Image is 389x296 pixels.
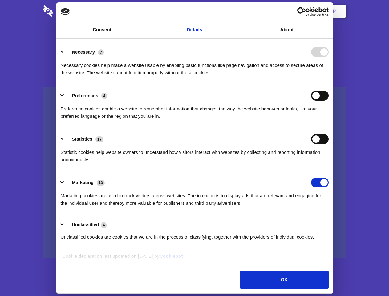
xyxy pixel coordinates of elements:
label: Statistics [72,136,92,142]
a: Usercentrics Cookiebot - opens in a new window [275,7,329,16]
span: 7 [98,49,104,55]
h4: Auto-redaction of sensitive data, encrypted data sharing and self-destructing private chats. Shar... [43,56,346,76]
a: Cookiebot [160,253,183,259]
button: Unclassified (4) [61,221,111,229]
button: OK [240,271,328,289]
button: Necessary (7) [61,47,108,57]
label: Preferences [72,93,98,98]
a: Pricing [181,2,208,21]
span: 13 [97,180,105,186]
div: Preference cookies enable a website to remember information that changes the way the website beha... [61,101,329,120]
span: 4 [101,93,107,99]
div: Cookie declaration last updated on [DATE] by [58,253,331,265]
a: About [241,21,333,38]
div: Statistic cookies help website owners to understand how visitors interact with websites by collec... [61,144,329,163]
a: Login [279,2,306,21]
label: Marketing [72,180,94,185]
h1: Eliminate Slack Data Loss. [43,28,346,50]
a: Details [148,21,241,38]
div: Necessary cookies help make a website usable by enabling basic functions like page navigation and... [61,57,329,76]
label: Necessary [72,49,95,55]
span: 17 [95,136,103,142]
button: Marketing (13) [61,178,109,187]
a: Wistia video thumbnail [43,87,346,258]
a: Contact [250,2,278,21]
span: 4 [101,222,107,228]
img: logo-wordmark-white-trans-d4663122ce5f474addd5e946df7df03e33cb6a1c49d2221995e7729f52c070b2.svg [43,5,95,17]
button: Preferences (4) [61,91,111,101]
div: Unclassified cookies are cookies that we are in the process of classifying, together with the pro... [61,229,329,241]
button: Statistics (17) [61,134,107,144]
div: Marketing cookies are used to track visitors across websites. The intention is to display ads tha... [61,187,329,207]
a: Consent [56,21,148,38]
img: logo [61,8,70,15]
iframe: Drift Widget Chat Controller [358,265,382,289]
